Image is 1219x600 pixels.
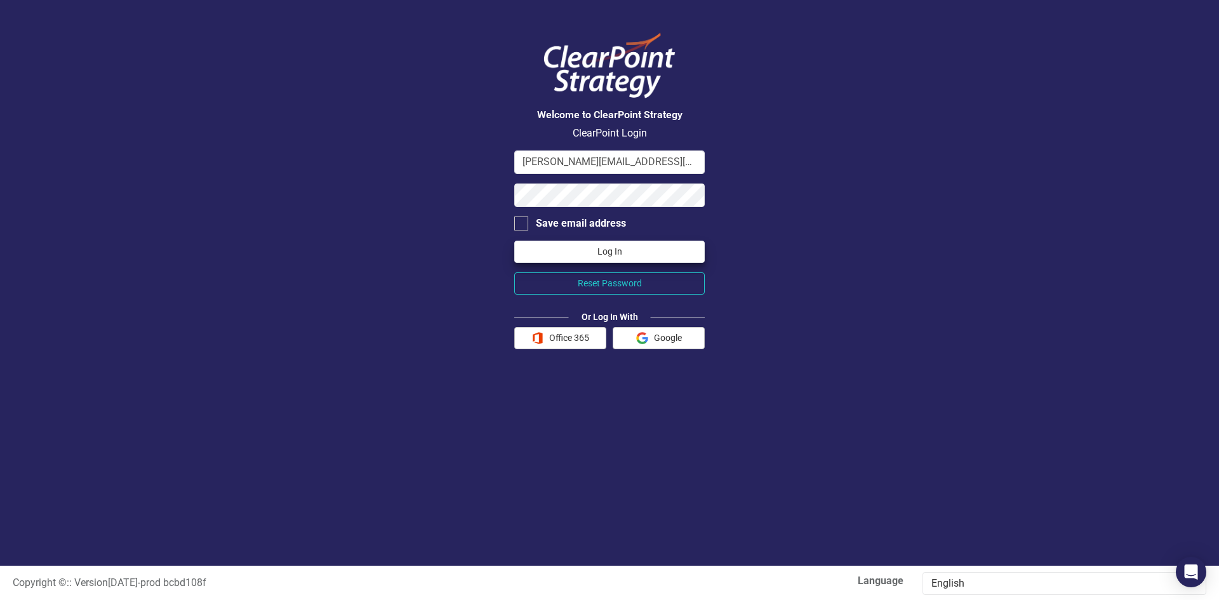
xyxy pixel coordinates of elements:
[636,332,648,344] img: Google
[514,327,606,349] button: Office 365
[531,332,543,344] img: Office 365
[619,574,903,589] label: Language
[514,109,705,121] h3: Welcome to ClearPoint Strategy
[514,241,705,263] button: Log In
[514,150,705,174] input: Email Address
[1176,557,1206,587] div: Open Intercom Messenger
[533,25,686,106] img: ClearPoint Logo
[13,577,67,589] span: Copyright ©
[613,327,705,349] button: Google
[536,217,626,231] div: Save email address
[3,576,609,590] div: :: Version [DATE] - prod bcbd108f
[931,577,1184,591] div: English
[569,310,651,323] div: Or Log In With
[514,272,705,295] button: Reset Password
[514,126,705,141] p: ClearPoint Login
